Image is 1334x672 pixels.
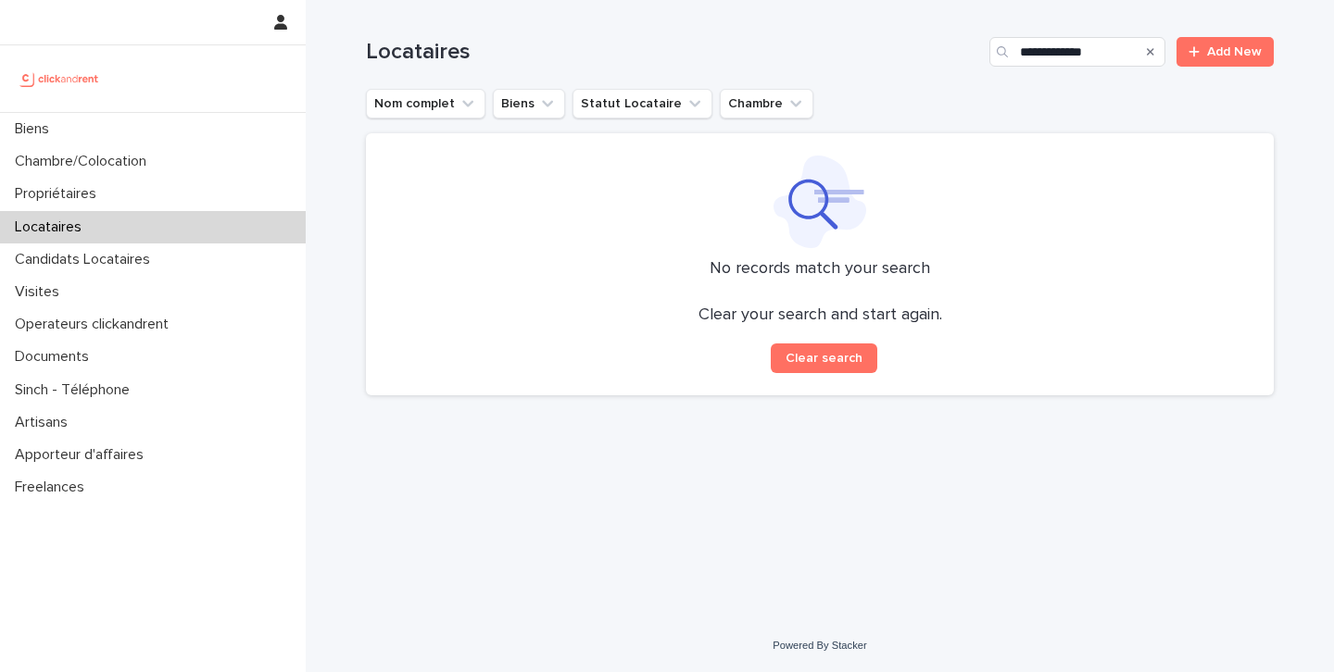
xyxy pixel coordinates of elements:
[7,348,104,366] p: Documents
[366,89,485,118] button: Nom complet
[720,89,813,118] button: Chambre
[7,381,145,399] p: Sinch - Téléphone
[7,414,82,431] p: Artisans
[989,37,1165,67] input: Search
[366,39,982,66] h1: Locataires
[7,218,96,236] p: Locataires
[7,479,99,496] p: Freelances
[493,89,565,118] button: Biens
[388,259,1252,280] p: No records match your search
[771,343,877,373] button: Clear search
[15,60,105,97] img: UCB0brd3T0yccxBKYDjQ
[786,352,862,365] span: Clear search
[7,446,158,464] p: Apporteur d'affaires
[7,316,183,333] p: Operateurs clickandrent
[1207,45,1262,58] span: Add New
[573,89,712,118] button: Statut Locataire
[773,640,866,651] a: Powered By Stacker
[1177,37,1274,67] a: Add New
[7,283,74,301] p: Visites
[7,251,165,268] p: Candidats Locataires
[7,153,161,170] p: Chambre/Colocation
[7,185,111,203] p: Propriétaires
[7,120,64,138] p: Biens
[698,305,942,326] p: Clear your search and start again.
